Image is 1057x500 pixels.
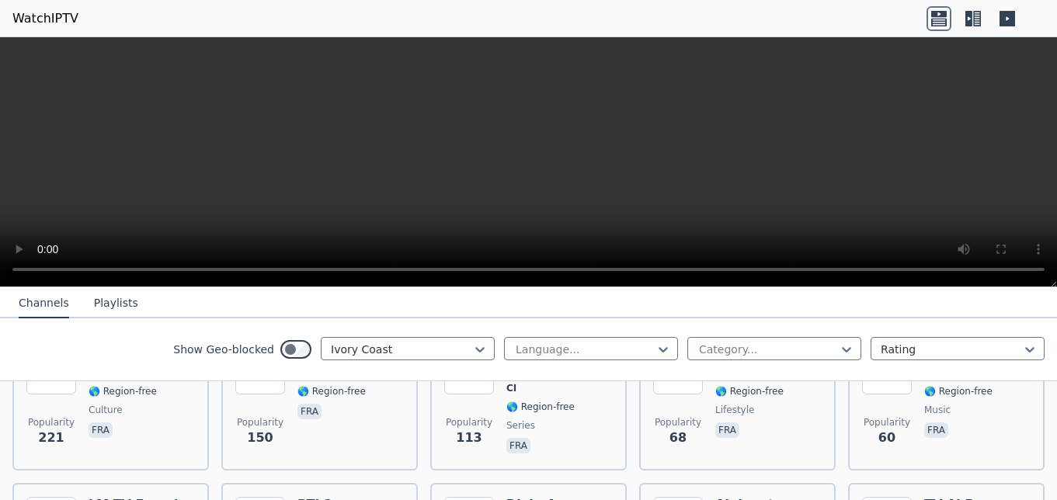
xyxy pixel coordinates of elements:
span: 🌎 Region-free [297,385,366,398]
span: Popularity [237,416,283,429]
p: fra [715,422,739,438]
span: Popularity [28,416,75,429]
span: Popularity [655,416,701,429]
span: culture [89,404,123,416]
span: Popularity [446,416,492,429]
p: fra [924,422,948,438]
span: series [506,419,535,432]
a: WatchIPTV [12,9,78,28]
span: 68 [669,429,687,447]
label: Show Geo-blocked [173,342,274,357]
span: 🌎 Region-free [924,385,993,398]
span: 🌎 Region-free [715,385,784,398]
p: fra [297,404,322,419]
span: lifestyle [715,404,754,416]
button: Channels [19,289,69,318]
span: CI [506,382,516,394]
span: 60 [878,429,895,447]
span: 🌎 Region-free [506,401,575,413]
span: 113 [456,429,482,447]
span: Popularity [864,416,910,429]
span: music [924,404,951,416]
p: fra [89,422,113,438]
p: fra [506,438,530,453]
span: 221 [38,429,64,447]
span: 150 [247,429,273,447]
button: Playlists [94,289,138,318]
span: 🌎 Region-free [89,385,157,398]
